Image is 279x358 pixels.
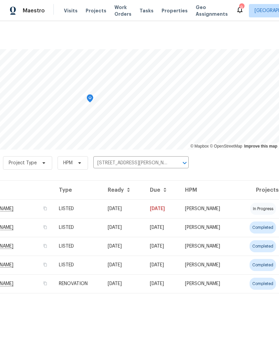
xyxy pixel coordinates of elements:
button: Copy Address [42,280,48,286]
button: Copy Address [42,243,48,249]
td: [DATE] [145,199,180,218]
span: Project Type [9,160,37,166]
th: Projects [236,181,279,199]
td: [PERSON_NAME] [180,218,236,237]
td: LISTED [54,218,102,237]
td: RENOVATION [54,274,102,293]
span: Geo Assignments [196,4,228,17]
td: [DATE] [102,199,145,218]
td: LISTED [54,199,102,218]
td: [DATE] [145,256,180,274]
a: Mapbox [190,144,209,149]
span: Work Orders [114,4,131,17]
td: LISTED [54,237,102,256]
div: 9 [239,4,244,11]
td: [PERSON_NAME] [180,274,236,293]
span: Visits [64,7,78,14]
input: Search projects [93,158,170,168]
th: HPM [180,181,236,199]
span: Projects [86,7,106,14]
th: Due [145,181,180,199]
span: Maestro [23,7,45,14]
div: in progress [250,203,276,215]
span: Properties [162,7,188,14]
td: [DATE] [145,274,180,293]
td: [PERSON_NAME] [180,237,236,256]
td: [DATE] [145,237,180,256]
td: Acq COE 2025-04-18T00:00:00.000Z [102,274,145,293]
div: completed [250,278,276,290]
td: [DATE] [102,237,145,256]
td: [PERSON_NAME] [180,256,236,274]
div: completed [250,221,276,234]
td: [DATE] [102,256,145,274]
div: Map marker [87,94,93,105]
button: Open [180,158,189,168]
td: [DATE] [102,218,145,237]
div: completed [250,240,276,252]
span: HPM [63,160,73,166]
th: Ready [102,181,145,199]
td: LISTED [54,256,102,274]
button: Copy Address [42,205,48,211]
td: [DATE] [145,218,180,237]
span: Tasks [139,8,154,13]
div: completed [250,259,276,271]
th: Type [54,181,102,199]
button: Copy Address [42,262,48,268]
a: Improve this map [244,144,277,149]
button: Copy Address [42,224,48,230]
td: [PERSON_NAME] [180,199,236,218]
a: OpenStreetMap [210,144,242,149]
